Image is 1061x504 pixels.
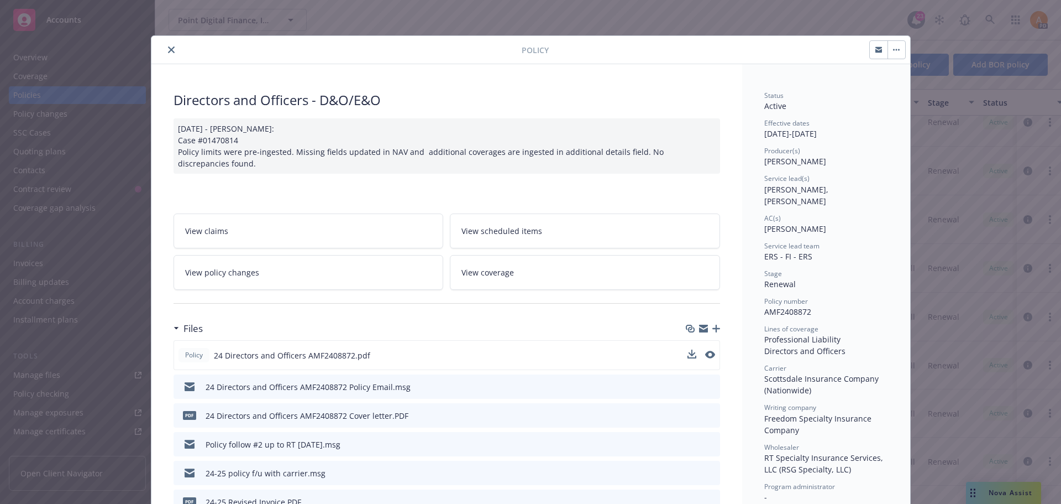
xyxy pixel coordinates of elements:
[688,410,697,422] button: download file
[206,439,340,450] div: Policy follow #2 up to RT [DATE].msg
[764,492,767,502] span: -
[705,350,715,361] button: preview file
[185,267,259,278] span: View policy changes
[174,118,720,174] div: [DATE] - [PERSON_NAME]: Case #01470814 Policy limits were pre-ingested. Missing fields updated in...
[461,225,542,237] span: View scheduled items
[764,443,799,452] span: Wholesaler
[764,373,881,396] span: Scottsdale Insurance Company (Nationwide)
[706,439,716,450] button: preview file
[764,297,808,306] span: Policy number
[764,118,810,128] span: Effective dates
[450,255,720,290] a: View coverage
[687,350,696,361] button: download file
[688,439,697,450] button: download file
[764,306,811,317] span: AMF2408872
[764,118,888,139] div: [DATE] - [DATE]
[174,214,444,248] a: View claims
[522,44,549,56] span: Policy
[764,214,781,223] span: AC(s)
[764,156,826,167] span: [PERSON_NAME]
[214,350,370,361] span: 24 Directors and Officers AMF2408872.pdf
[764,224,826,234] span: [PERSON_NAME]
[764,174,810,183] span: Service lead(s)
[688,467,697,479] button: download file
[764,184,831,206] span: [PERSON_NAME], [PERSON_NAME]
[706,467,716,479] button: preview file
[183,321,203,336] h3: Files
[706,381,716,393] button: preview file
[764,403,816,412] span: Writing company
[174,91,720,110] div: Directors and Officers - D&O/E&O
[706,410,716,422] button: preview file
[764,269,782,278] span: Stage
[764,413,874,435] span: Freedom Specialty Insurance Company
[165,43,178,56] button: close
[764,241,820,251] span: Service lead team
[174,321,203,336] div: Files
[764,363,786,373] span: Carrier
[764,324,818,334] span: Lines of coverage
[764,482,835,491] span: Program administrator
[764,251,812,262] span: ERS - FI - ERS
[764,453,885,475] span: RT Specialty Insurance Services, LLC (RSG Specialty, LLC)
[705,351,715,358] button: preview file
[183,350,205,360] span: Policy
[764,146,800,155] span: Producer(s)
[764,334,888,345] div: Professional Liability
[206,410,408,422] div: 24 Directors and Officers AMF2408872 Cover letter.PDF
[183,411,196,419] span: PDF
[206,467,325,479] div: 24-25 policy f/u with carrier.msg
[185,225,228,237] span: View claims
[688,381,697,393] button: download file
[461,267,514,278] span: View coverage
[687,350,696,358] button: download file
[764,345,888,357] div: Directors and Officers
[174,255,444,290] a: View policy changes
[206,381,411,393] div: 24 Directors and Officers AMF2408872 Policy Email.msg
[764,101,786,111] span: Active
[764,91,784,100] span: Status
[450,214,720,248] a: View scheduled items
[764,279,796,289] span: Renewal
